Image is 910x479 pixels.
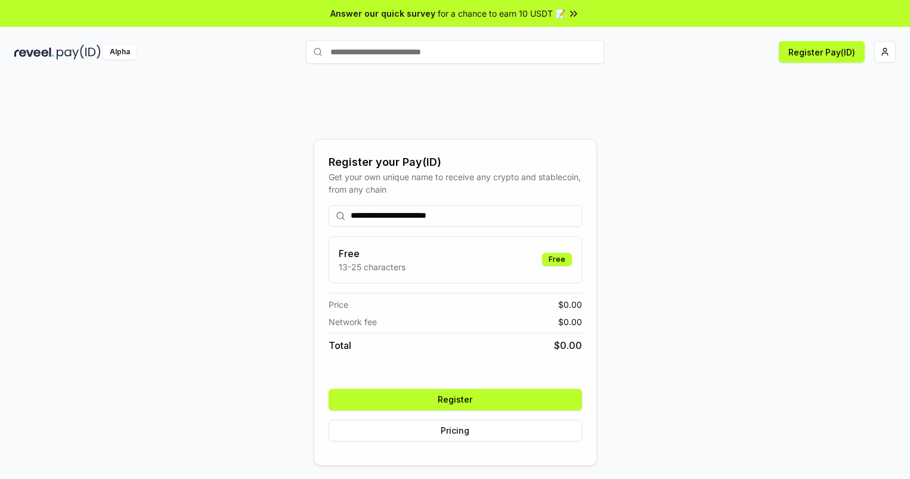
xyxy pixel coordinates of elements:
[558,298,582,311] span: $ 0.00
[329,298,348,311] span: Price
[330,7,435,20] span: Answer our quick survey
[438,7,565,20] span: for a chance to earn 10 USDT 📝
[329,171,582,196] div: Get your own unique name to receive any crypto and stablecoin, from any chain
[329,338,351,353] span: Total
[542,253,572,266] div: Free
[779,41,865,63] button: Register Pay(ID)
[14,45,54,60] img: reveel_dark
[339,246,406,261] h3: Free
[554,338,582,353] span: $ 0.00
[329,420,582,441] button: Pricing
[103,45,137,60] div: Alpha
[57,45,101,60] img: pay_id
[558,316,582,328] span: $ 0.00
[329,316,377,328] span: Network fee
[329,389,582,410] button: Register
[339,261,406,273] p: 13-25 characters
[329,154,582,171] div: Register your Pay(ID)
